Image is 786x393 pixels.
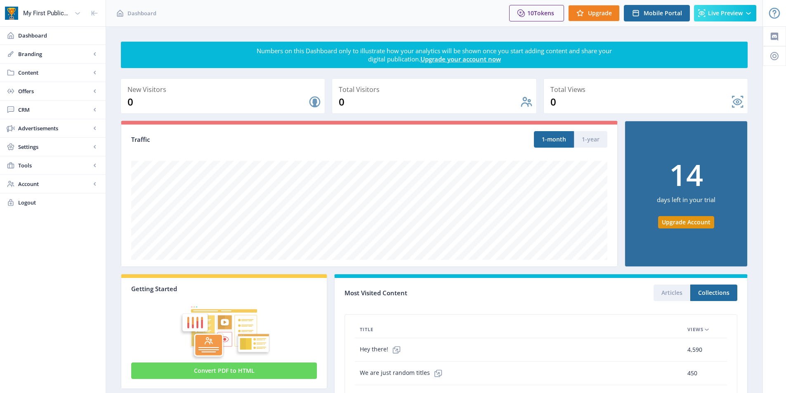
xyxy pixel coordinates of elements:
[708,10,743,16] span: Live Preview
[18,198,99,207] span: Logout
[18,180,91,188] span: Account
[644,10,682,16] span: Mobile Portal
[18,50,91,58] span: Branding
[345,287,541,299] div: Most Visited Content
[256,47,613,63] div: Numbers on this Dashboard only to illustrate how your analytics will be shown once you start addi...
[5,7,18,20] img: app-icon.png
[588,10,612,16] span: Upgrade
[624,5,690,21] button: Mobile Portal
[550,84,744,95] div: Total Views
[509,5,564,21] button: 10Tokens
[23,4,71,22] div: My First Publication
[127,95,308,108] div: 0
[654,285,690,301] button: Articles
[657,189,715,216] div: days left in your trial
[550,95,731,108] div: 0
[687,325,703,334] span: Views
[687,345,702,355] span: 4,590
[574,131,607,148] button: 1-year
[131,293,317,361] img: graphic
[360,365,446,381] span: We are just random titles
[18,68,91,77] span: Content
[18,87,91,95] span: Offers
[131,135,369,144] div: Traffic
[694,5,756,21] button: Live Preview
[127,84,321,95] div: New Visitors
[360,341,405,358] span: Hey there!
[131,285,317,293] div: Getting Started
[687,368,697,378] span: 450
[568,5,620,21] button: Upgrade
[18,106,91,114] span: CRM
[339,95,519,108] div: 0
[669,160,703,189] div: 14
[131,362,317,379] button: Convert PDF to HTML
[690,285,737,301] button: Collections
[534,9,554,17] span: Tokens
[18,124,91,132] span: Advertisements
[18,31,99,40] span: Dashboard
[18,161,91,169] span: Tools
[420,55,501,63] a: Upgrade your account now
[339,84,533,95] div: Total Visitors
[18,143,91,151] span: Settings
[534,131,574,148] button: 1-month
[658,216,714,228] button: Upgrade Account
[127,9,156,17] span: Dashboard
[360,325,373,334] span: Title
